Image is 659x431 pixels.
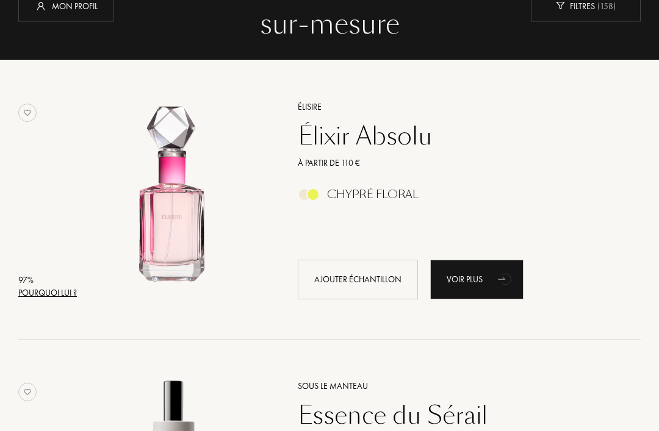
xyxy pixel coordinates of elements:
img: no_like_p.png [18,104,37,122]
a: Chypré Floral [289,191,623,204]
div: Voir plus [430,260,524,299]
img: Élixir Absolu Élisire [78,99,270,290]
img: no_like_p.png [18,383,37,401]
div: animation [494,266,518,291]
a: Essence du Sérail [289,401,623,430]
div: 97 % [18,274,77,287]
div: Pourquoi lui ? [18,287,77,299]
a: Voir plusanimation [430,260,524,299]
div: sur-mesure [27,6,632,43]
a: À partir de 110 € [289,157,623,169]
a: Élisire [289,101,623,113]
a: Élixir Absolu Élisire [78,85,279,313]
div: Ajouter échantillon [298,260,418,299]
a: Sous le Manteau [289,380,623,393]
div: Chypré Floral [327,188,419,201]
img: new_filter_w.svg [556,2,565,10]
a: Élixir Absolu [289,121,623,151]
